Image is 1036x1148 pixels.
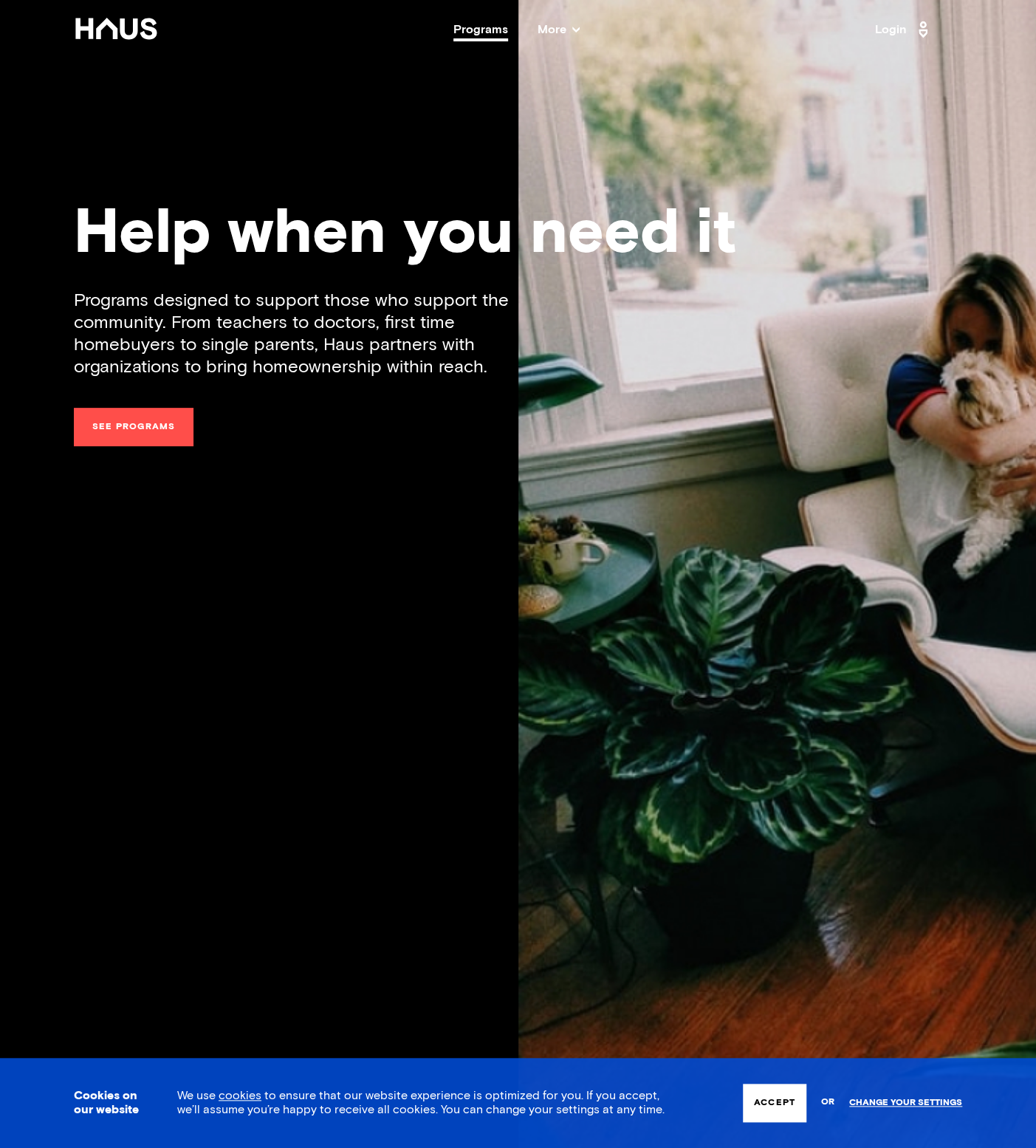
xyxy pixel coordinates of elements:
button: Accept [743,1084,806,1122]
span: or [821,1090,834,1115]
a: cookies [219,1090,261,1101]
a: Change your settings [849,1098,962,1108]
div: Programs designed to support those who support the community. From teachers to doctors, first tim... [74,290,518,378]
a: See programs [74,408,193,446]
a: Login [875,18,933,41]
h3: Cookies on our website [74,1089,140,1117]
span: More [538,24,580,35]
span: We use to ensure that our website experience is optimized for you. If you accept, we’ll assume yo... [177,1090,665,1115]
a: Programs [453,24,508,35]
div: Help when you need it [74,203,962,266]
